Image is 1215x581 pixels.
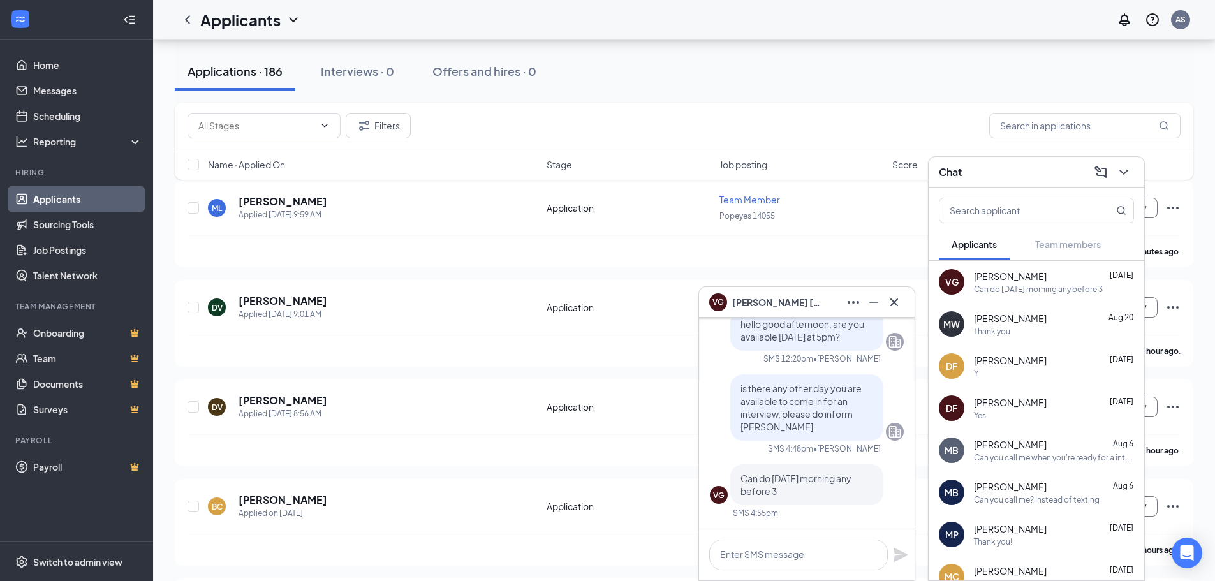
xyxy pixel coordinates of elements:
span: • [PERSON_NAME] [813,353,881,364]
svg: ChevronDown [320,121,330,131]
div: DV [212,302,223,313]
div: Thank you [974,326,1010,337]
a: TeamCrown [33,346,142,371]
svg: Analysis [15,135,28,148]
div: Application [547,500,712,513]
svg: Ellipses [846,295,861,310]
span: [DATE] [1110,355,1133,364]
input: All Stages [198,119,314,133]
span: • [PERSON_NAME] [813,443,881,454]
h5: [PERSON_NAME] [239,294,327,308]
div: Application [547,301,712,314]
h5: [PERSON_NAME] [239,195,327,209]
svg: Ellipses [1165,499,1181,514]
a: DocumentsCrown [33,371,142,397]
div: Thank you! [974,536,1012,547]
button: ComposeMessage [1091,162,1111,182]
div: Applied [DATE] 9:01 AM [239,308,327,321]
svg: Cross [887,295,902,310]
svg: Collapse [123,13,136,26]
button: Cross [884,292,904,313]
svg: Company [887,424,902,439]
h1: Applicants [200,9,281,31]
div: DF [946,360,957,372]
span: Name · Applied On [208,158,285,171]
svg: Ellipses [1165,200,1181,216]
svg: MagnifyingGlass [1116,205,1126,216]
h5: [PERSON_NAME] [239,493,327,507]
span: is there any other day you are available to come in for an interview, please do inform [PERSON_NA... [740,383,862,432]
div: SMS 4:48pm [768,443,813,454]
b: 11 hours ago [1132,545,1179,555]
svg: Minimize [866,295,881,310]
div: Y [974,368,978,379]
svg: Company [887,334,902,349]
span: [PERSON_NAME] [PERSON_NAME] [732,295,821,309]
svg: Ellipses [1165,300,1181,315]
div: AS [1175,14,1186,25]
span: [PERSON_NAME] [974,270,1047,283]
a: ChevronLeft [180,12,195,27]
div: Yes [974,410,986,421]
a: OnboardingCrown [33,320,142,346]
a: Sourcing Tools [33,212,142,237]
svg: ChevronDown [1116,165,1131,180]
span: [PERSON_NAME] [974,354,1047,367]
span: Applicants [952,239,997,250]
div: VG [713,490,725,501]
div: Reporting [33,135,143,148]
span: Aug 6 [1113,439,1133,448]
button: ChevronDown [1114,162,1134,182]
div: Hiring [15,167,140,178]
div: BC [212,501,223,512]
span: Team Member [719,194,780,205]
span: Stage [547,158,572,171]
div: Team Management [15,301,140,312]
b: an hour ago [1136,346,1179,356]
span: [PERSON_NAME] [974,438,1047,451]
span: hello good afternoon, are you available [DATE] at 5pm? [740,318,864,342]
button: Minimize [864,292,884,313]
svg: Notifications [1117,12,1132,27]
a: Applicants [33,186,142,212]
div: MB [945,444,959,457]
h3: Chat [939,165,962,179]
svg: WorkstreamLogo [14,13,27,26]
a: Talent Network [33,263,142,288]
svg: Ellipses [1165,399,1181,415]
div: DV [212,402,223,413]
a: SurveysCrown [33,397,142,422]
span: Score [892,158,918,171]
span: [PERSON_NAME] [974,564,1047,577]
b: an hour ago [1136,446,1179,455]
span: Aug 20 [1108,313,1133,322]
div: Application [547,401,712,413]
div: Payroll [15,435,140,446]
button: Ellipses [843,292,864,313]
span: [PERSON_NAME] [974,480,1047,493]
div: Interviews · 0 [321,63,394,79]
div: DF [946,402,957,415]
svg: Filter [357,118,372,133]
a: Scheduling [33,103,142,129]
div: Can do [DATE] morning any before 3 [974,284,1103,295]
span: Popeyes 14055 [719,211,775,221]
div: Application [547,202,712,214]
div: SMS 12:20pm [763,353,813,364]
input: Search in applications [989,113,1181,138]
span: Aug 6 [1113,481,1133,490]
span: [PERSON_NAME] [974,522,1047,535]
div: SMS 4:55pm [733,508,778,518]
span: [DATE] [1110,397,1133,406]
span: [DATE] [1110,270,1133,280]
span: Job posting [719,158,767,171]
svg: ChevronDown [286,12,301,27]
button: Filter Filters [346,113,411,138]
div: Applied on [DATE] [239,507,327,520]
svg: ComposeMessage [1093,165,1108,180]
span: [DATE] [1110,523,1133,533]
svg: Plane [893,547,908,563]
div: ML [212,203,222,214]
div: Can you call me? Instead of texting [974,494,1100,505]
